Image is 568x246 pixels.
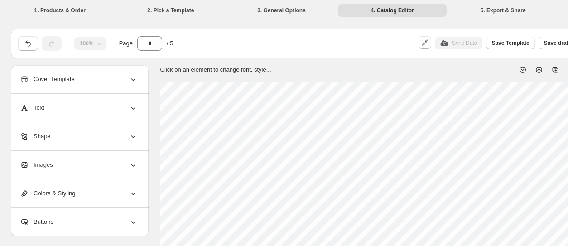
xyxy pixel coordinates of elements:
span: Text [20,103,44,112]
button: Save Template [486,37,534,49]
span: Cover Template [20,75,75,84]
span: Shape [20,132,51,141]
span: / 5 [167,39,173,48]
span: Buttons [20,217,53,227]
span: Save Template [491,39,529,47]
span: Page [119,39,133,48]
span: Colors & Styling [20,189,75,198]
span: Images [20,160,53,169]
p: Click on an element to change font, style... [160,65,271,74]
